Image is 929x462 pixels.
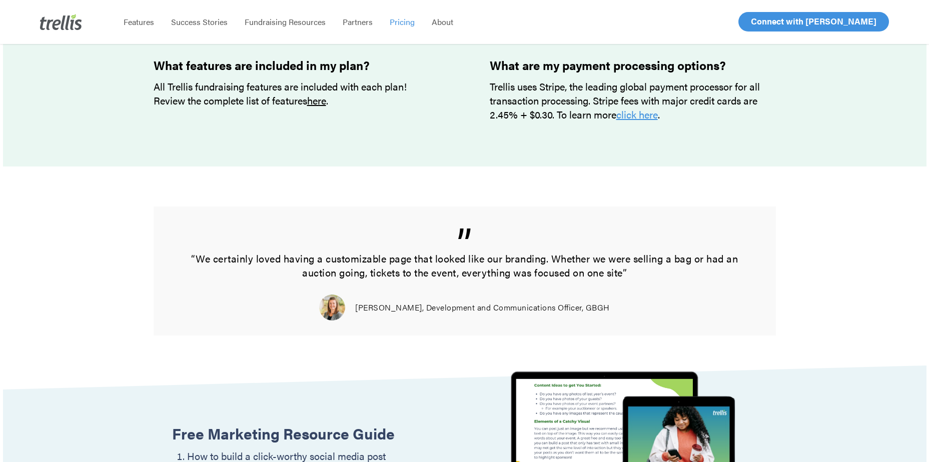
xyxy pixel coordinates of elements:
[236,17,334,27] a: Fundraising Resources
[616,107,658,121] a: click here
[185,221,745,294] p: “We certainly loved having a customizable page that looked like our branding. Whether we were sel...
[423,17,462,27] a: About
[355,302,610,313] span: [PERSON_NAME], Development and Communications Officer, GBGH
[115,17,163,27] a: Features
[185,221,745,261] span: ”
[490,79,776,121] p: Trellis uses Stripe, the leading global payment processor for all transaction processing. Stripe ...
[390,16,415,27] span: Pricing
[124,16,154,27] span: Features
[154,79,440,107] p: All Trellis fundraising features are included with each plan! Review the complete list of features .
[163,17,236,27] a: Success Stories
[245,16,326,27] span: Fundraising Resources
[738,12,889,31] a: Connect with [PERSON_NAME]
[122,53,239,73] input: Your Last Name
[172,422,395,444] strong: Free Marketing Resource Guide
[432,16,453,27] span: About
[154,56,370,73] strong: What features are included in my plan?
[40,14,82,30] img: Trellis
[122,42,152,49] span: Last name
[343,16,373,27] span: Partners
[490,56,726,73] strong: What are my payment processing options?
[334,17,381,27] a: Partners
[381,17,423,27] a: Pricing
[59,375,184,401] input: Send Me a Copy!
[307,93,326,107] a: here
[171,16,228,27] span: Success Stories
[751,15,876,27] span: Connect with [PERSON_NAME]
